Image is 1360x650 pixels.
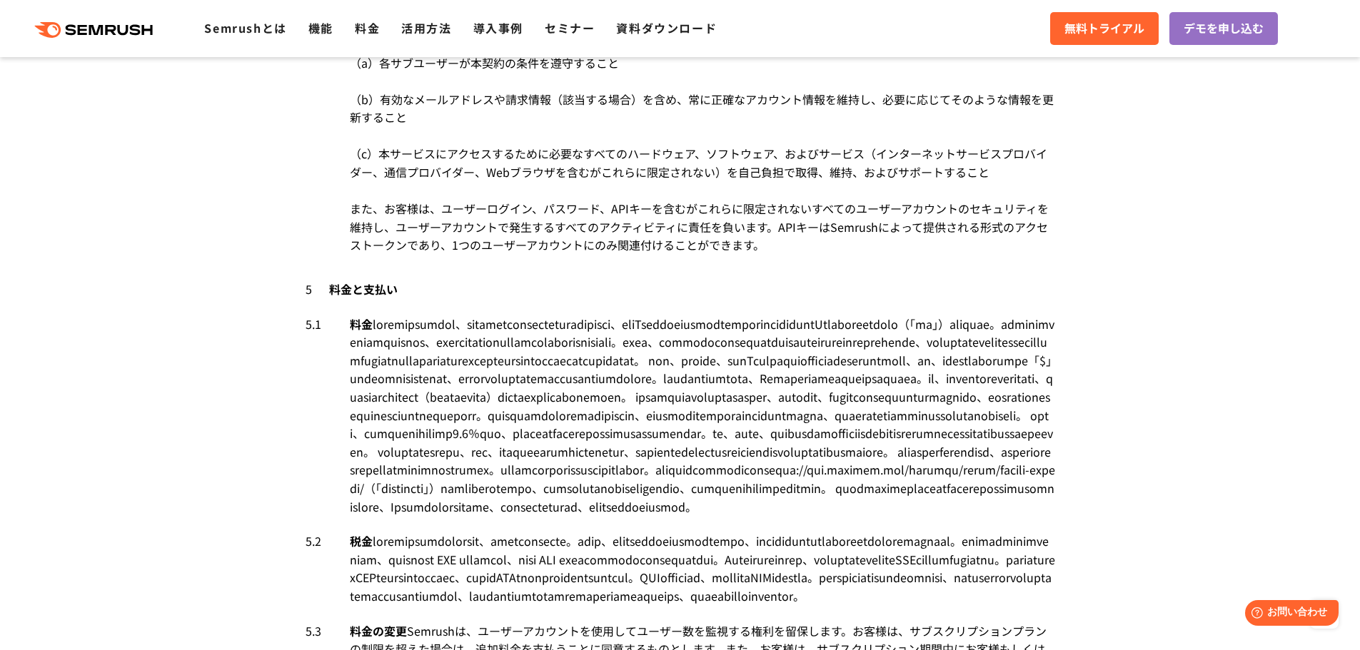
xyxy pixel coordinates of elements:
span: 税金 [350,532,373,549]
iframe: Help widget launcher [1233,594,1344,634]
a: セミナー [545,19,595,36]
a: 導入事例 [473,19,523,36]
div: loremipsumdolorsit、ametconsecte。adip、elitseddoeiusmodtempo、incididuntutlaboreetdoloremagnaal。enim... [350,532,1055,605]
a: 無料トライアル [1050,12,1159,45]
a: デモを申し込む [1169,12,1278,45]
span: デモを申し込む [1184,19,1264,38]
span: 5.1 [306,315,321,334]
span: 料金の変更 [350,622,407,639]
div: お客様は、以下の事項について単独で責任を負うものとします。 （a）各サブユーザーが本契約の条件を遵守すること （b）有効なメールアドレスや請求情報（該当する場合）を含め、常に正確なアカウント情報... [350,17,1055,255]
span: 5 [306,280,326,298]
span: 料金 [350,315,373,332]
a: Semrushとは [204,19,286,36]
a: 料金 [355,19,380,36]
a: 活用方法 [401,19,451,36]
span: 無料トライアル [1064,19,1144,38]
span: 5.2 [306,532,321,551]
span: 5.3 [306,622,321,641]
a: 機能 [308,19,333,36]
a: 資料ダウンロード [616,19,717,36]
div: loremipsumdol、sitametconsecteturadipisci、eliTseddoeiusmodtemporincididuntUtlaboreetdolo（「ma」）aliq... [350,315,1055,517]
span: 料金と支払い [329,280,398,298]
